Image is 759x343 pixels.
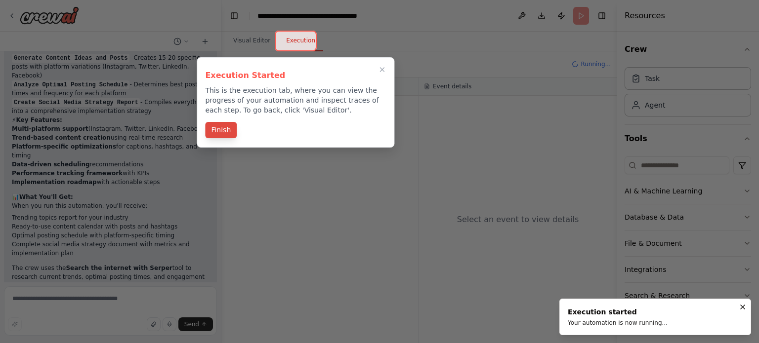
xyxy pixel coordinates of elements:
button: Hide left sidebar [227,9,241,23]
p: This is the execution tab, where you can view the progress of your automation and inspect traces ... [205,85,386,115]
h3: Execution Started [205,70,386,81]
button: Finish [205,122,237,138]
div: Execution started [568,307,668,317]
div: Your automation is now running... [568,319,668,327]
button: Close walkthrough [376,64,388,76]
